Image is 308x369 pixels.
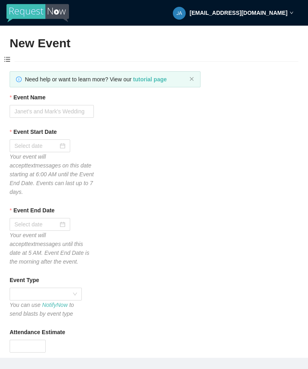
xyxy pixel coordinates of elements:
[13,93,45,102] b: Event Name
[10,153,94,195] i: Your event will accept text messages on this date starting at 6:00 AM until the Event End Date. E...
[173,7,186,20] img: 0f6db68b15b8ed793cf4fb1f26eeee8d
[16,77,22,82] span: info-circle
[189,77,194,82] button: close
[13,206,55,215] b: Event End Date
[189,77,194,81] span: close
[290,11,294,15] span: down
[42,302,68,308] a: NotifyNow
[10,300,82,318] div: You can use to send blasts by event type
[10,276,39,284] b: Event Type
[6,4,69,22] img: RequestNow
[13,127,57,136] b: Event Start Date
[10,35,298,52] h2: New Event
[25,76,167,83] span: Need help or want to learn more? View our
[10,232,89,265] i: Your event will accept text messages until this date at 5 AM. Event End Date is the morning after...
[133,76,167,83] a: tutorial page
[10,328,65,337] b: Attendance Estimate
[14,220,58,229] input: Select date
[190,10,288,16] strong: [EMAIL_ADDRESS][DOMAIN_NAME]
[14,141,58,150] input: Select date
[10,105,94,118] input: Janet's and Mark's Wedding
